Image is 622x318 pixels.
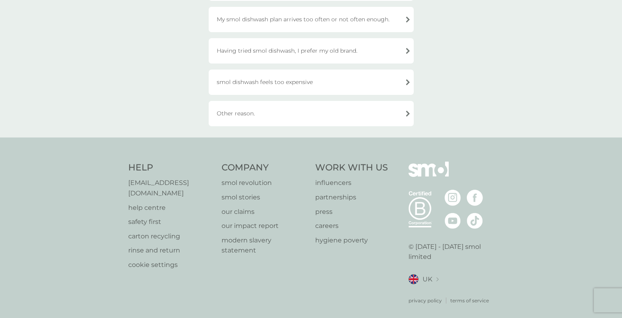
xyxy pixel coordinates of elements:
a: smol stories [222,192,307,203]
img: select a new location [436,277,439,282]
img: visit the smol Youtube page [445,213,461,229]
a: carton recycling [128,231,214,242]
div: smol dishwash feels too expensive [209,70,414,95]
a: influencers [315,178,388,188]
div: Having tried smol dishwash, I prefer my old brand. [209,38,414,64]
h4: Work With Us [315,162,388,174]
a: press [315,207,388,217]
div: Other reason. [209,101,414,126]
a: terms of service [450,297,489,304]
span: UK [423,274,432,285]
a: modern slavery statement [222,235,307,256]
div: My smol dishwash plan arrives too often or not often enough. [209,7,414,32]
a: [EMAIL_ADDRESS][DOMAIN_NAME] [128,178,214,198]
a: smol revolution [222,178,307,188]
a: privacy policy [409,297,442,304]
a: our impact report [222,221,307,231]
img: smol [409,162,449,189]
h4: Company [222,162,307,174]
img: visit the smol Tiktok page [467,213,483,229]
a: help centre [128,203,214,213]
a: careers [315,221,388,231]
a: our claims [222,207,307,217]
img: visit the smol Facebook page [467,190,483,206]
a: hygiene poverty [315,235,388,246]
p: © [DATE] - [DATE] smol limited [409,242,494,262]
a: partnerships [315,192,388,203]
a: safety first [128,217,214,227]
h4: Help [128,162,214,174]
img: visit the smol Instagram page [445,190,461,206]
img: UK flag [409,274,419,284]
a: rinse and return [128,245,214,256]
a: cookie settings [128,260,214,270]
